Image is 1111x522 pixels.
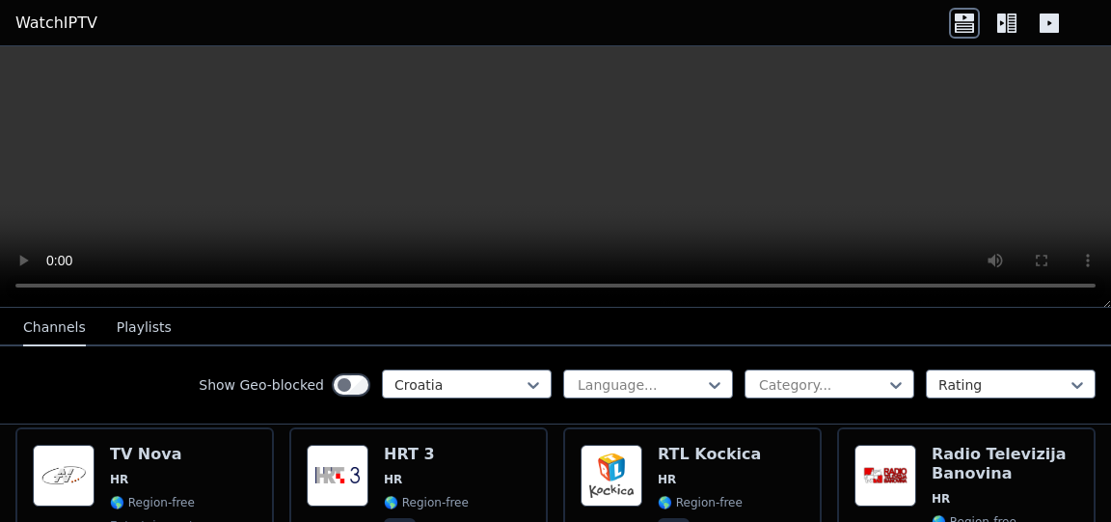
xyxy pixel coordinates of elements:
[384,445,469,464] h6: HRT 3
[932,445,1078,483] h6: Radio Televizija Banovina
[15,12,97,35] a: WatchIPTV
[110,495,195,510] span: 🌎 Region-free
[384,495,469,510] span: 🌎 Region-free
[110,445,195,464] h6: TV Nova
[307,445,368,507] img: HRT 3
[581,445,642,507] img: RTL Kockica
[117,310,172,346] button: Playlists
[658,445,761,464] h6: RTL Kockica
[33,445,95,507] img: TV Nova
[199,375,324,395] label: Show Geo-blocked
[854,445,916,507] img: Radio Televizija Banovina
[658,472,676,487] span: HR
[110,472,128,487] span: HR
[658,495,743,510] span: 🌎 Region-free
[932,491,950,507] span: HR
[23,310,86,346] button: Channels
[384,472,402,487] span: HR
